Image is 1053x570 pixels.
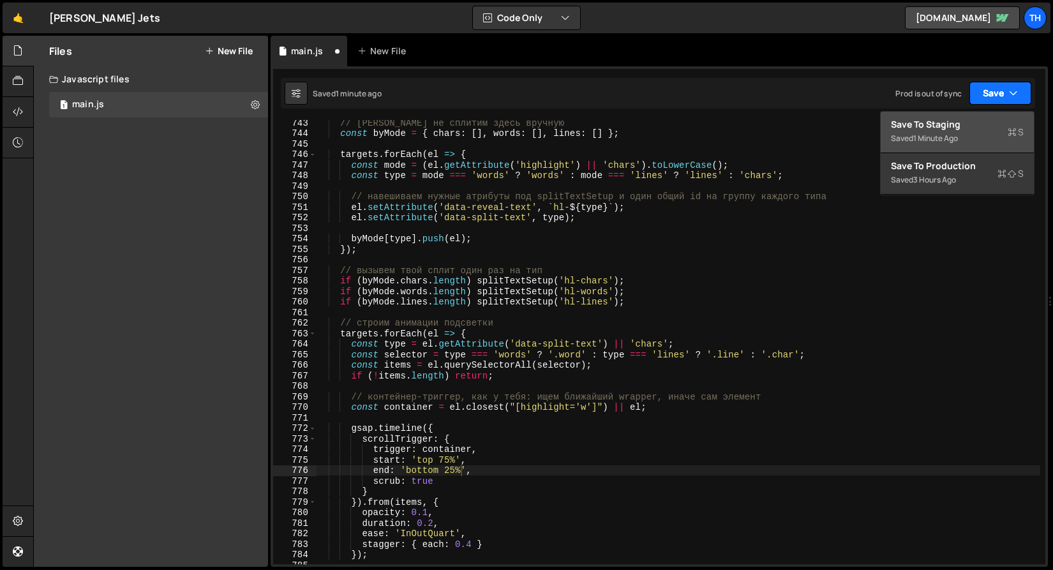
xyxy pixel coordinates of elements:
[881,112,1034,153] button: Save to StagingS Saved1 minute ago
[273,413,317,424] div: 771
[273,444,317,455] div: 774
[913,133,958,144] div: 1 minute ago
[273,191,317,202] div: 750
[273,318,317,329] div: 762
[969,82,1031,105] button: Save
[273,202,317,213] div: 751
[997,167,1024,180] span: S
[273,550,317,560] div: 784
[273,350,317,361] div: 765
[273,392,317,403] div: 769
[1024,6,1047,29] a: Th
[273,329,317,340] div: 763
[273,255,317,266] div: 756
[273,381,317,392] div: 768
[273,276,317,287] div: 758
[273,371,317,382] div: 767
[273,486,317,497] div: 778
[1008,126,1024,139] span: S
[905,6,1020,29] a: [DOMAIN_NAME]
[273,149,317,160] div: 746
[891,118,1024,131] div: Save to Staging
[273,455,317,466] div: 775
[273,308,317,319] div: 761
[273,497,317,508] div: 779
[891,160,1024,172] div: Save to Production
[473,6,580,29] button: Code Only
[273,170,317,181] div: 748
[273,434,317,445] div: 773
[273,160,317,171] div: 747
[891,131,1024,146] div: Saved
[60,101,68,111] span: 1
[273,529,317,539] div: 782
[273,423,317,434] div: 772
[273,213,317,223] div: 752
[273,402,317,413] div: 770
[273,297,317,308] div: 760
[913,174,956,185] div: 3 hours ago
[273,518,317,529] div: 781
[273,287,317,297] div: 759
[72,99,104,110] div: main.js
[49,92,268,117] div: 16759/45776.js
[273,266,317,276] div: 757
[273,223,317,234] div: 753
[273,465,317,476] div: 776
[336,88,382,99] div: 1 minute ago
[357,45,411,57] div: New File
[891,172,1024,188] div: Saved
[3,3,34,33] a: 🤙
[881,153,1034,195] button: Save to ProductionS Saved3 hours ago
[273,181,317,192] div: 749
[205,46,253,56] button: New File
[895,88,962,99] div: Prod is out of sync
[313,88,382,99] div: Saved
[273,128,317,139] div: 744
[273,118,317,129] div: 743
[273,539,317,550] div: 783
[273,476,317,487] div: 777
[273,507,317,518] div: 780
[273,360,317,371] div: 766
[49,44,72,58] h2: Files
[34,66,268,92] div: Javascript files
[273,339,317,350] div: 764
[291,45,323,57] div: main.js
[273,244,317,255] div: 755
[49,10,160,26] div: [PERSON_NAME] Jets
[273,139,317,150] div: 745
[273,234,317,244] div: 754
